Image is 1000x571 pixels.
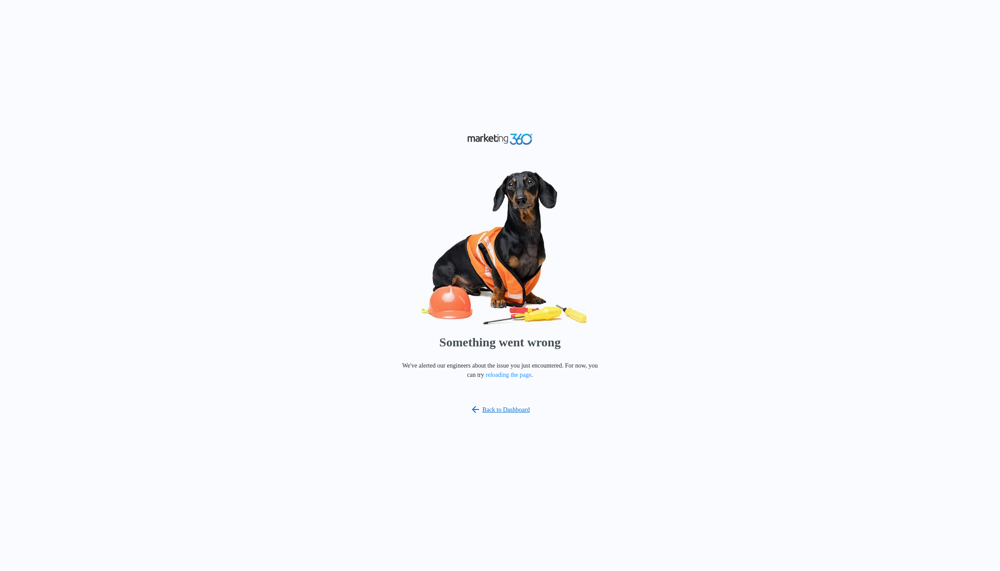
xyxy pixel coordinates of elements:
[439,333,561,352] h1: Something went wrong
[470,404,530,415] a: Back to Dashboard
[368,165,633,330] img: Sad Dog
[467,131,533,147] img: Marketing 360 Logo
[401,361,600,379] p: We've alerted our engineers about the issue you just encountered. For now, you can try .
[486,372,531,379] button: reloading the page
